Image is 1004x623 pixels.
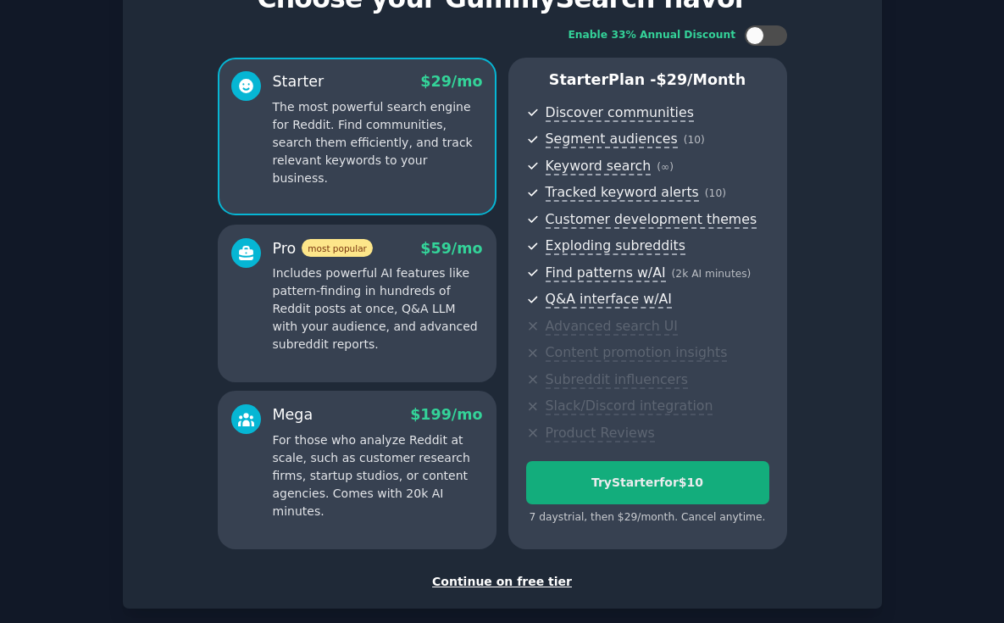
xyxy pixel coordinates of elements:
span: $ 29 /month [657,71,746,88]
span: Customer development themes [546,211,757,229]
span: Slack/Discord integration [546,398,713,415]
div: Starter [273,71,324,92]
span: Exploding subreddits [546,237,685,255]
span: ( 10 ) [705,187,726,199]
div: Enable 33% Annual Discount [569,28,736,43]
span: Content promotion insights [546,344,728,362]
button: TryStarterfor$10 [526,461,769,504]
span: $ 199 /mo [410,406,482,423]
span: Discover communities [546,104,694,122]
div: Pro [273,238,373,259]
span: Advanced search UI [546,318,678,336]
div: Mega [273,404,313,426]
p: For those who analyze Reddit at scale, such as customer research firms, startup studios, or conte... [273,431,483,520]
span: Subreddit influencers [546,371,688,389]
span: Keyword search [546,158,652,175]
p: The most powerful search engine for Reddit. Find communities, search them efficiently, and track ... [273,98,483,187]
span: most popular [302,239,373,257]
div: 7 days trial, then $ 29 /month . Cancel anytime. [526,510,769,526]
span: Tracked keyword alerts [546,184,699,202]
span: ( 2k AI minutes ) [672,268,752,280]
span: ( ∞ ) [657,161,674,173]
span: Product Reviews [546,425,655,442]
p: Includes powerful AI features like pattern-finding in hundreds of Reddit posts at once, Q&A LLM w... [273,264,483,353]
div: Try Starter for $10 [527,474,768,492]
span: ( 10 ) [684,134,705,146]
span: $ 29 /mo [420,73,482,90]
span: Q&A interface w/AI [546,291,672,309]
span: Find patterns w/AI [546,264,666,282]
span: $ 59 /mo [420,240,482,257]
span: Segment audiences [546,131,678,148]
p: Starter Plan - [526,70,769,91]
div: Continue on free tier [141,573,864,591]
